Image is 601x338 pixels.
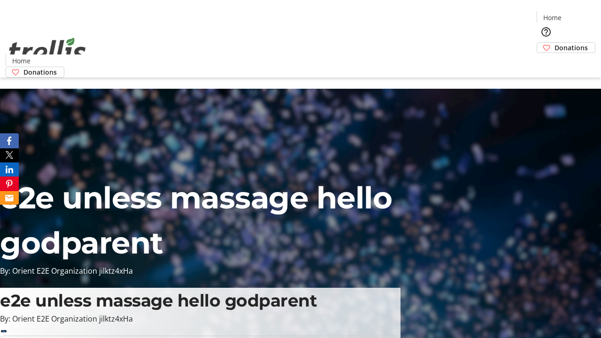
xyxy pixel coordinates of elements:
img: Orient E2E Organization jilktz4xHa's Logo [6,27,89,74]
span: Donations [23,67,57,77]
a: Home [6,56,36,66]
button: Cart [537,53,555,72]
a: Donations [6,67,64,77]
a: Donations [537,42,595,53]
span: Home [543,13,562,23]
button: Help [537,23,555,41]
span: Donations [555,43,588,53]
a: Home [537,13,567,23]
span: Home [12,56,31,66]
